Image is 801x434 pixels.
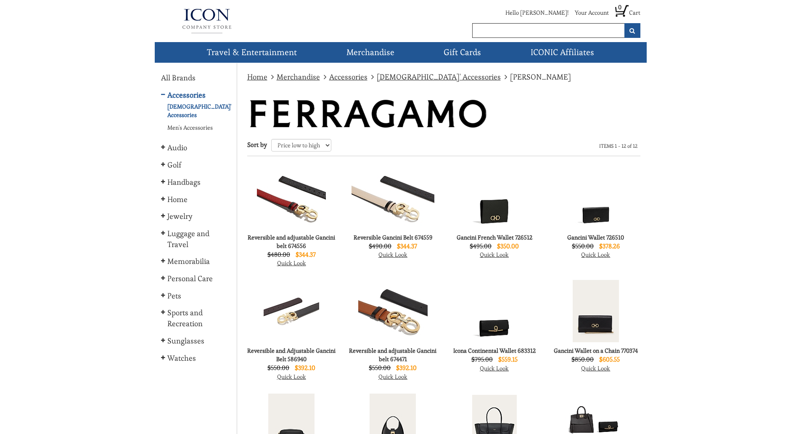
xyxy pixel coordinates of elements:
li: Hello [PERSON_NAME]! [499,8,568,21]
label: $850.00 [569,355,596,364]
a: [DEMOGRAPHIC_DATA]' Accessories [377,72,501,82]
img: Reversible and Adjustable Gancini Belt 586940 [264,280,319,342]
img: Reversible and adjustable Gancini belt 674556 [257,167,326,229]
label: $350.00 [495,242,521,250]
a: Your Account [575,9,609,16]
label: $559.15 [496,355,520,364]
h4: Reversible and adjustable Gancini belt 674471 [349,346,437,363]
img: timthumb.php [247,98,489,130]
a: Men's Accessories [161,123,217,132]
a: Merchandise [277,72,320,82]
a: Gift Cards [440,42,484,63]
h4: Reversible Gancini Belt 674559 [349,233,437,242]
a: Golf [161,160,185,170]
img: Icona Continental Wallet 683312 [467,280,522,342]
a: Accessories [161,90,210,101]
li: ITEMS 1 - 12 of 12 [596,142,640,149]
a: Jewelry [161,211,197,222]
a: Audio [161,142,191,153]
a: All Brands [161,72,196,83]
a: Quick Look [480,365,509,372]
label: $392.10 [293,363,317,372]
a: Quick Look [277,373,306,381]
h4: Reversible and adjustable Gancini belt 674556 [247,233,336,250]
a: Merchandise [343,42,398,63]
a: 0 Cart [615,9,640,16]
img: Gancini French Wallet 726512 [453,167,536,229]
h4: Gancini French Wallet 726512 [450,233,539,242]
a: Personal Care [161,273,217,284]
a: Quick Look [378,251,407,258]
h4: Gancini Wallet 726510 [551,233,640,242]
a: Sunglasses [161,335,209,346]
a: Quick Look [581,251,610,258]
a: Watches [161,353,200,364]
label: $795.00 [469,355,495,364]
h4: Reversible and Adjustable Gancini Belt 586940 [247,346,336,363]
label: $550.00 [367,363,393,372]
label: $392.10 [394,363,419,372]
a: ICONIC Affiliates [527,42,597,63]
label: $378.26 [597,242,622,250]
a: Luggage and Travel [161,228,230,250]
a: Accessories [329,72,367,82]
h4: Gancini Wallet on a Chain 770374 [551,346,640,355]
a: Home [161,194,192,205]
a: Handbags [161,177,205,188]
img: Reversible and adjustable Gancini belt 674471 [358,280,427,342]
label: $550.00 [570,242,596,250]
label: $344.37 [395,242,419,250]
a: [DEMOGRAPHIC_DATA]' Accessories [161,102,235,119]
li: [PERSON_NAME] [502,72,571,83]
label: $480.00 [265,250,292,259]
a: Sports and Recreation [161,307,230,329]
a: Quick Look [378,373,407,381]
a: Memorabilia [161,256,214,267]
label: $490.00 [367,242,394,250]
img: Gancini Wallet 726510 [568,167,623,229]
label: $605.55 [597,355,622,364]
a: Quick Look [480,251,509,258]
a: Quick Look [581,365,610,372]
h4: Icona Continental Wallet 683312 [450,346,539,355]
a: Quick Look [277,259,306,267]
a: Travel & Entertainment [204,42,300,63]
a: Home [247,72,267,82]
img: Reversible Gancini Belt 674559 [352,167,434,229]
label: $550.00 [265,363,291,372]
label: $495.00 [468,242,494,250]
a: Pets [161,290,185,301]
label: $344.37 [293,250,318,259]
img: Gancini Wallet on a Chain 770374 [573,280,619,342]
label: Sort by [247,138,271,152]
